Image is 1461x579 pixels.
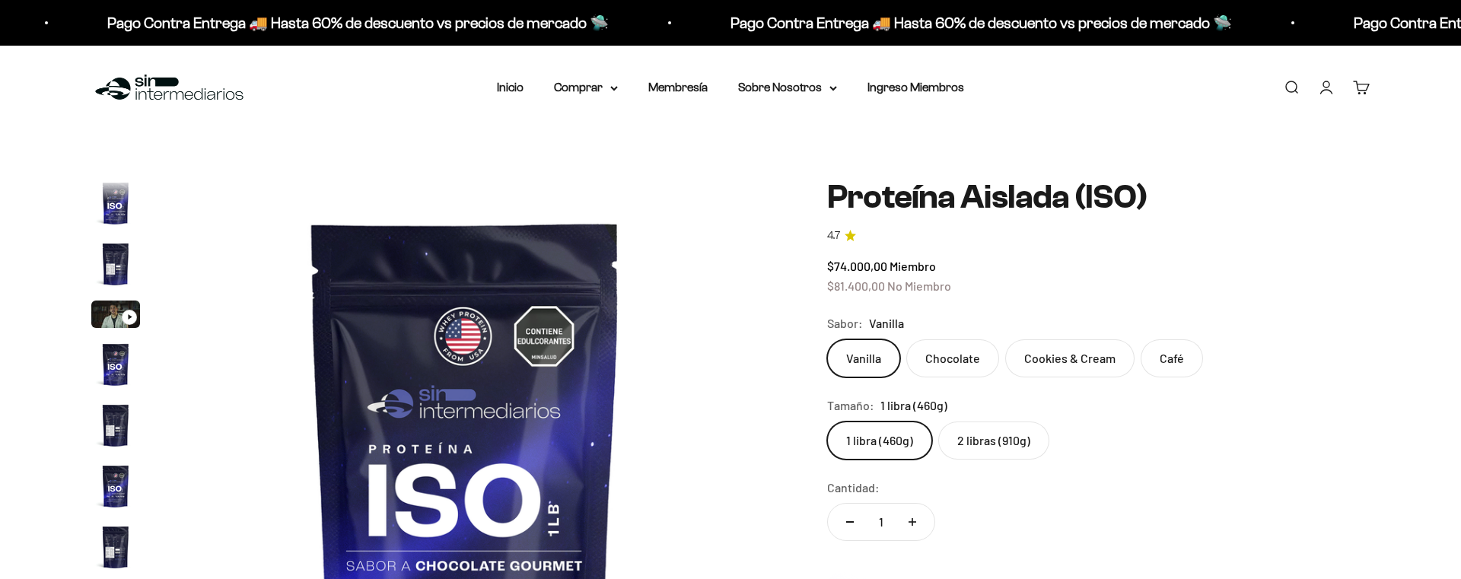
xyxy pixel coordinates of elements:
button: Ir al artículo 4 [91,340,140,393]
h1: Proteína Aislada (ISO) [827,179,1370,215]
span: $81.400,00 [827,278,885,293]
button: Ir al artículo 6 [91,462,140,515]
img: Proteína Aislada (ISO) [91,179,140,227]
img: Proteína Aislada (ISO) [91,240,140,288]
a: Membresía [648,81,708,94]
span: No Miembro [887,278,951,293]
span: Vanilla [869,313,904,333]
span: $74.000,00 [827,259,887,273]
p: Pago Contra Entrega 🚚 Hasta 60% de descuento vs precios de mercado 🛸 [715,11,1216,35]
a: Ingreso Miembros [867,81,964,94]
img: Proteína Aislada (ISO) [91,401,140,450]
img: Proteína Aislada (ISO) [91,523,140,571]
a: Inicio [497,81,524,94]
a: 4.74.7 de 5.0 estrellas [827,227,1370,244]
legend: Tamaño: [827,396,874,415]
summary: Comprar [554,78,618,97]
button: Ir al artículo 3 [91,301,140,332]
button: Ir al artículo 1 [91,179,140,232]
button: Ir al artículo 7 [91,523,140,576]
button: Aumentar cantidad [890,504,934,540]
p: Pago Contra Entrega 🚚 Hasta 60% de descuento vs precios de mercado 🛸 [91,11,593,35]
span: Miembro [890,259,936,273]
summary: Sobre Nosotros [738,78,837,97]
legend: Sabor: [827,313,863,333]
button: Reducir cantidad [828,504,872,540]
button: Ir al artículo 2 [91,240,140,293]
span: 1 libra (460g) [880,396,947,415]
span: 4.7 [827,227,840,244]
label: Cantidad: [827,478,880,498]
img: Proteína Aislada (ISO) [91,462,140,511]
button: Ir al artículo 5 [91,401,140,454]
img: Proteína Aislada (ISO) [91,340,140,389]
